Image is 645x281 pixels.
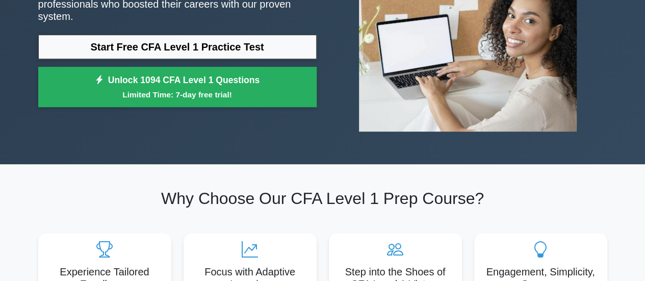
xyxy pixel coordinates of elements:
[38,67,317,108] a: Unlock 1094 CFA Level 1 QuestionsLimited Time: 7-day free trial!
[51,89,304,100] small: Limited Time: 7-day free trial!
[38,35,317,59] a: Start Free CFA Level 1 Practice Test
[38,189,607,208] h2: Why Choose Our CFA Level 1 Prep Course?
